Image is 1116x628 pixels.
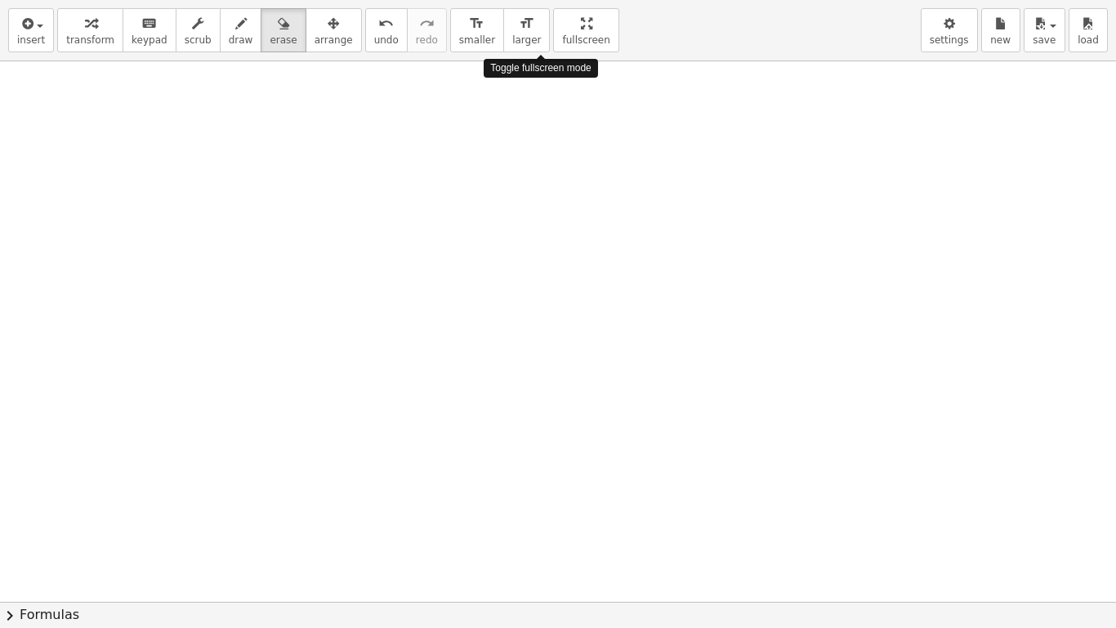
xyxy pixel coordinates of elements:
button: save [1024,8,1065,52]
button: transform [57,8,123,52]
button: keyboardkeypad [123,8,176,52]
span: new [990,34,1011,46]
button: insert [8,8,54,52]
span: smaller [459,34,495,46]
span: insert [17,34,45,46]
span: save [1033,34,1056,46]
span: transform [66,34,114,46]
i: format_size [469,14,484,34]
span: redo [416,34,438,46]
span: keypad [132,34,167,46]
button: erase [261,8,306,52]
i: redo [419,14,435,34]
button: arrange [306,8,362,52]
i: undo [378,14,394,34]
span: undo [374,34,399,46]
button: new [981,8,1020,52]
button: undoundo [365,8,408,52]
span: fullscreen [562,34,609,46]
button: fullscreen [553,8,618,52]
div: Toggle fullscreen mode [484,59,597,78]
button: format_sizelarger [503,8,550,52]
button: draw [220,8,262,52]
span: larger [512,34,541,46]
i: keyboard [141,14,157,34]
span: draw [229,34,253,46]
i: format_size [519,14,534,34]
button: scrub [176,8,221,52]
span: arrange [315,34,353,46]
button: settings [921,8,978,52]
span: erase [270,34,297,46]
span: load [1078,34,1099,46]
button: load [1069,8,1108,52]
span: scrub [185,34,212,46]
span: settings [930,34,969,46]
button: redoredo [407,8,447,52]
button: format_sizesmaller [450,8,504,52]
